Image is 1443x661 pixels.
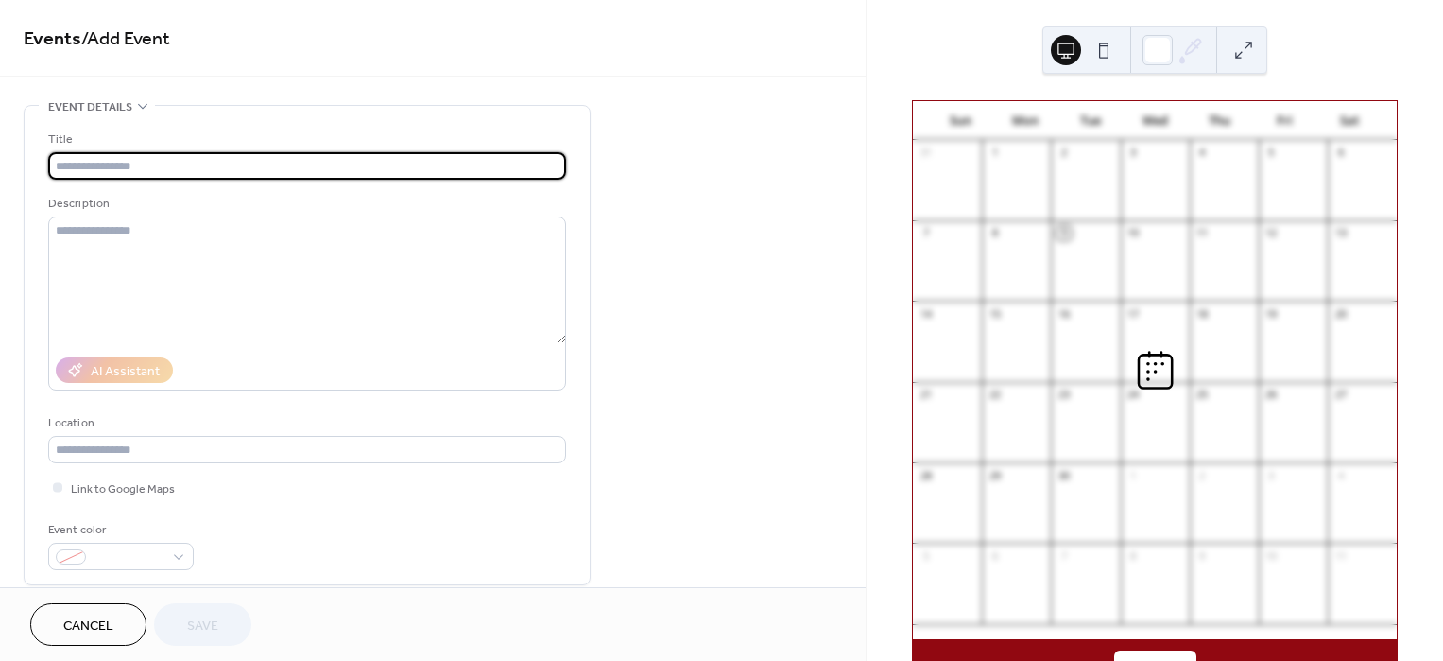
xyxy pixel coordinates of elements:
div: 12 [1264,226,1279,240]
div: Event color [48,520,190,540]
div: 20 [1333,306,1348,321]
div: 10 [1126,226,1141,240]
div: Fri [1252,102,1317,140]
div: 30 [1056,468,1071,482]
div: 9 [1056,226,1071,240]
div: 2 [1195,468,1210,482]
div: 19 [1264,306,1279,321]
div: 4 [1333,468,1348,482]
div: 8 [988,226,1002,240]
div: 27 [1333,388,1348,402]
div: Sun [928,102,993,140]
div: 7 [919,226,933,240]
div: 5 [919,548,933,563]
div: 6 [1333,146,1348,160]
button: Cancel [30,603,146,646]
div: 14 [919,306,933,321]
span: Link to Google Maps [71,479,175,499]
div: 29 [988,468,1002,482]
div: Thu [1187,102,1252,140]
div: 22 [988,388,1002,402]
div: 7 [1056,548,1071,563]
div: 5 [1264,146,1279,160]
div: 1 [988,146,1002,160]
div: 6 [988,548,1002,563]
div: 4 [1195,146,1210,160]
div: 16 [1056,306,1071,321]
div: Description [48,194,562,214]
div: 17 [1126,306,1141,321]
div: Title [48,130,562,149]
div: 18 [1195,306,1210,321]
div: Mon [993,102,1058,140]
div: 3 [1126,146,1141,160]
div: 13 [1333,226,1348,240]
div: Wed [1123,102,1188,140]
div: 21 [919,388,933,402]
span: Cancel [63,617,113,636]
div: 11 [1195,226,1210,240]
div: Tue [1057,102,1123,140]
div: 26 [1264,388,1279,402]
div: 23 [1056,388,1071,402]
div: 25 [1195,388,1210,402]
span: / Add Event [81,21,170,58]
div: 15 [988,306,1002,321]
div: 1 [1126,468,1141,482]
div: 2 [1056,146,1071,160]
div: 28 [919,468,933,482]
div: Sat [1316,102,1382,140]
div: 10 [1264,548,1279,563]
div: 24 [1126,388,1141,402]
div: 3 [1264,468,1279,482]
span: Event details [48,97,132,117]
a: Events [24,21,81,58]
div: 11 [1333,548,1348,563]
div: 31 [919,146,933,160]
div: Location [48,413,562,433]
div: 8 [1126,548,1141,563]
div: 9 [1195,548,1210,563]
